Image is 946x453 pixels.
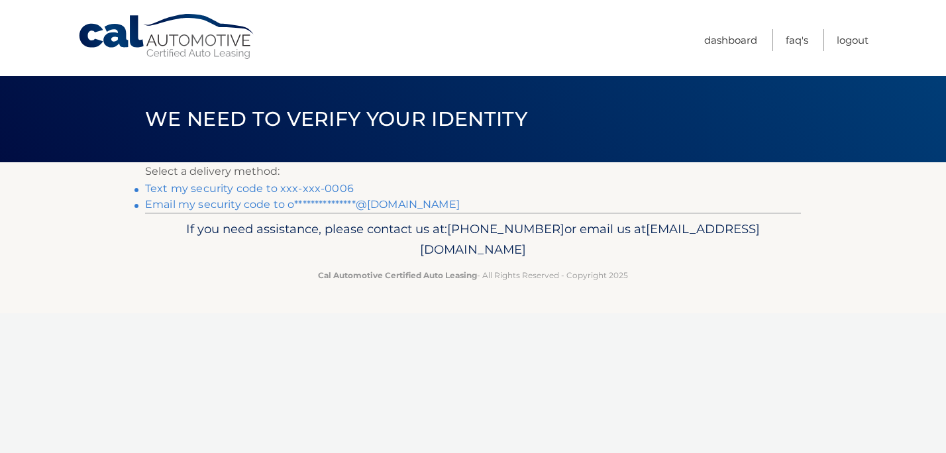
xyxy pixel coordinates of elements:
a: Text my security code to xxx-xxx-0006 [145,182,354,195]
a: Dashboard [704,29,757,51]
p: Select a delivery method: [145,162,801,181]
p: - All Rights Reserved - Copyright 2025 [154,268,792,282]
p: If you need assistance, please contact us at: or email us at [154,219,792,261]
strong: Cal Automotive Certified Auto Leasing [318,270,477,280]
span: [PHONE_NUMBER] [447,221,564,236]
span: We need to verify your identity [145,107,527,131]
a: Cal Automotive [78,13,256,60]
a: FAQ's [786,29,808,51]
a: Logout [837,29,868,51]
